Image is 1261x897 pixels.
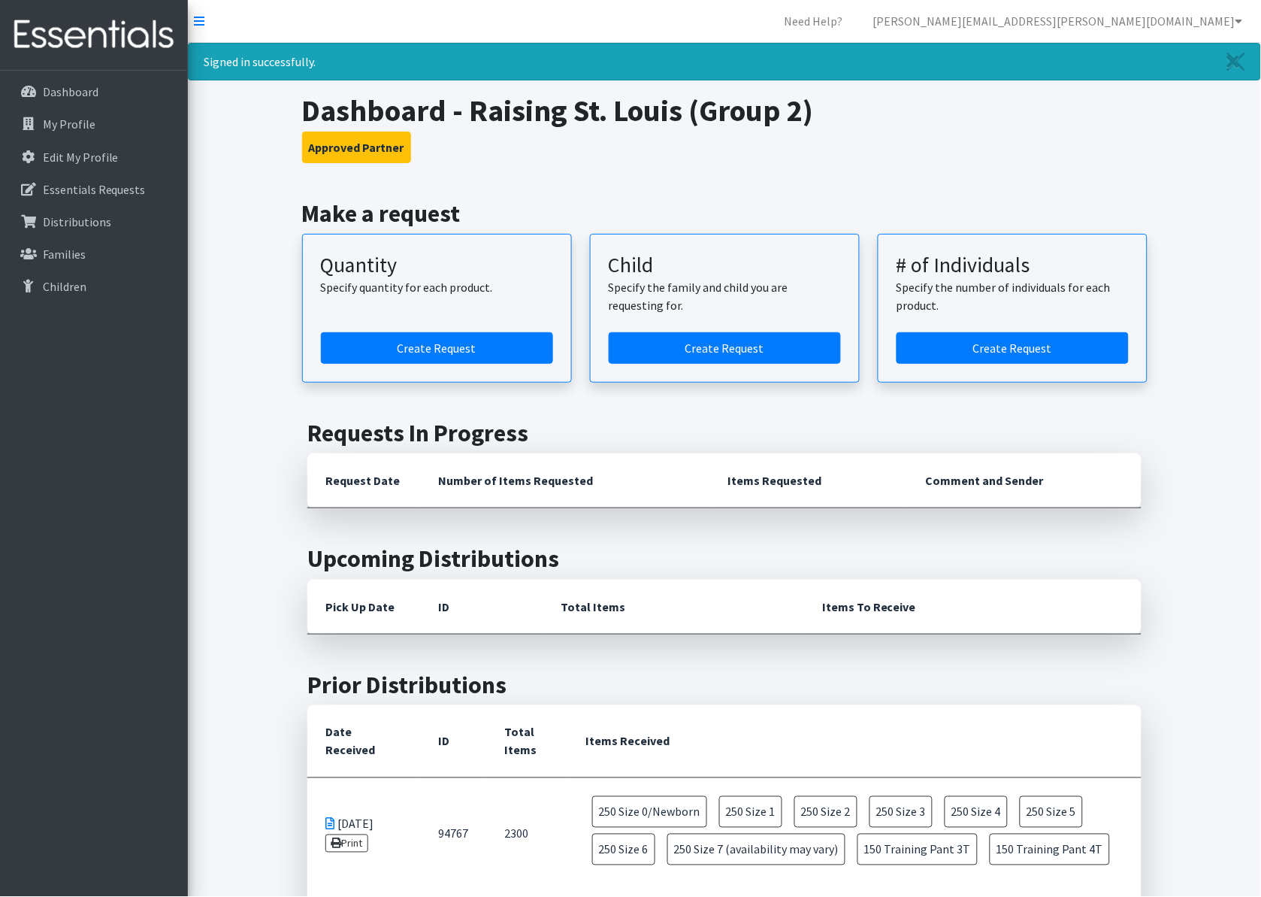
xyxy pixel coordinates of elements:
p: Edit My Profile [43,150,119,165]
a: Edit My Profile [6,142,182,172]
a: [PERSON_NAME][EMAIL_ADDRESS][PERSON_NAME][DOMAIN_NAME] [861,6,1255,36]
h3: # of Individuals [897,253,1129,278]
h2: Requests In Progress [307,419,1142,447]
a: Print [325,835,368,853]
h3: Child [609,253,841,278]
a: Distributions [6,207,182,237]
a: Create a request for a child or family [609,332,841,364]
a: Need Help? [773,6,855,36]
th: Pick Up Date [307,580,420,635]
a: Close [1212,44,1260,80]
span: 250 Size 4 [945,796,1008,828]
button: Approved Partner [302,132,411,163]
th: Number of Items Requested [420,453,710,508]
td: 94767 [420,778,486,890]
div: Signed in successfully. [188,43,1261,80]
p: Specify the family and child you are requesting for. [609,278,841,314]
p: Specify the number of individuals for each product. [897,278,1129,314]
p: Essentials Requests [43,182,146,197]
a: Create a request by quantity [321,332,553,364]
span: 250 Size 0/Newborn [592,796,707,828]
a: Families [6,239,182,269]
th: Items Requested [710,453,908,508]
span: 250 Size 7 (availability may vary) [667,834,845,865]
a: Children [6,271,182,302]
th: Date Received [307,705,420,778]
h2: Upcoming Distributions [307,544,1142,573]
span: 250 Size 3 [869,796,933,828]
th: ID [420,705,486,778]
a: Create a request by number of individuals [897,332,1129,364]
th: Items To Receive [804,580,1142,635]
span: 250 Size 1 [719,796,782,828]
span: 250 Size 2 [794,796,857,828]
h1: Dashboard - Raising St. Louis (Group 2) [302,92,1148,129]
img: HumanEssentials [6,10,182,60]
p: My Profile [43,117,95,132]
a: Essentials Requests [6,174,182,205]
a: Dashboard [6,77,182,107]
td: [DATE] [307,778,420,890]
span: 250 Size 5 [1020,796,1083,828]
th: Total Items [543,580,804,635]
h3: Quantity [321,253,553,278]
span: 250 Size 6 [592,834,655,865]
th: ID [420,580,543,635]
p: Children [43,279,86,294]
span: 150 Training Pant 3T [857,834,978,865]
th: Items Received [568,705,1142,778]
th: Total Items [486,705,568,778]
a: My Profile [6,109,182,139]
p: Dashboard [43,84,98,99]
h2: Make a request [302,199,1148,228]
p: Families [43,247,86,262]
h2: Prior Distributions [307,671,1142,699]
th: Comment and Sender [908,453,1142,508]
th: Request Date [307,453,420,508]
span: 150 Training Pant 4T [990,834,1110,865]
td: 2300 [486,778,568,890]
p: Distributions [43,214,111,229]
p: Specify quantity for each product. [321,278,553,296]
